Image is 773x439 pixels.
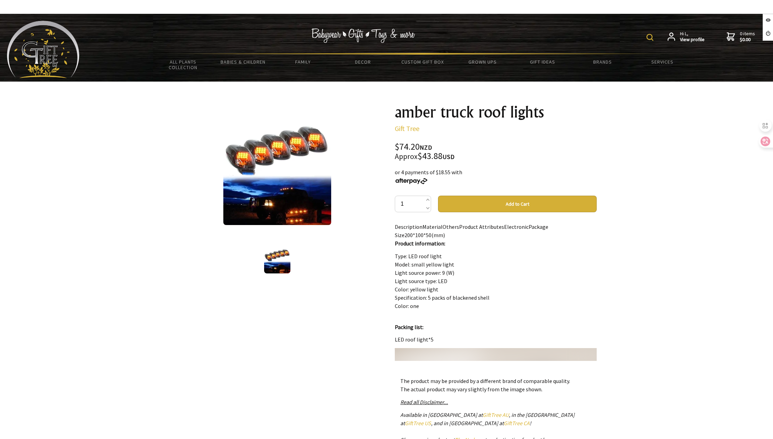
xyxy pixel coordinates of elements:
a: Gift Ideas [513,55,572,69]
span: NZD [420,143,432,151]
a: Decor [333,55,393,69]
div: or 4 payments of $18.55 with [395,168,597,185]
small: Approx [395,152,418,161]
img: amber truck roof lights [264,247,290,273]
div: DescriptionMaterialOthersProduct AttributesElectronicPackage Size200*100*50(mm) [395,223,597,361]
a: Services [633,55,692,69]
img: Babyware - Gifts - Toys and more... [7,21,80,78]
strong: Product information: [395,240,445,247]
p: The product may be provided by a different brand of comparable quality. The actual product may va... [400,377,591,393]
a: GiftTree CA [504,420,530,427]
img: Afterpay [395,178,428,184]
img: Babywear - Gifts - Toys & more [311,28,415,43]
p: Type: LED roof light Model: small yellow light Light source power: 9 (W) Light source type: LED C... [395,252,597,310]
a: Family [273,55,333,69]
p: LED roof light*5 [395,335,597,344]
a: Hi L,View profile [668,31,705,43]
div: $74.20 $43.88 [395,142,597,161]
img: amber truck roof lights [223,117,331,225]
a: Custom Gift Box [393,55,453,69]
img: product search [646,34,653,41]
button: Add to Cart [438,196,597,212]
strong: View profile [680,37,705,43]
h1: amber truck roof lights [395,104,597,120]
span: USD [443,153,455,161]
span: 0 items [740,30,755,43]
a: Babies & Children [213,55,273,69]
a: Grown Ups [453,55,513,69]
a: 0 items$0.00 [727,31,755,43]
a: Read all Disclaimer... [400,399,448,405]
strong: Packing list: [395,324,423,330]
a: GiftTree AU [483,411,509,418]
a: Brands [572,55,632,69]
a: GiftTree US [405,420,431,427]
a: All Plants Collection [153,55,213,75]
span: Hi L, [680,31,705,43]
strong: $0.00 [740,37,755,43]
a: Gift Tree [395,124,419,133]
